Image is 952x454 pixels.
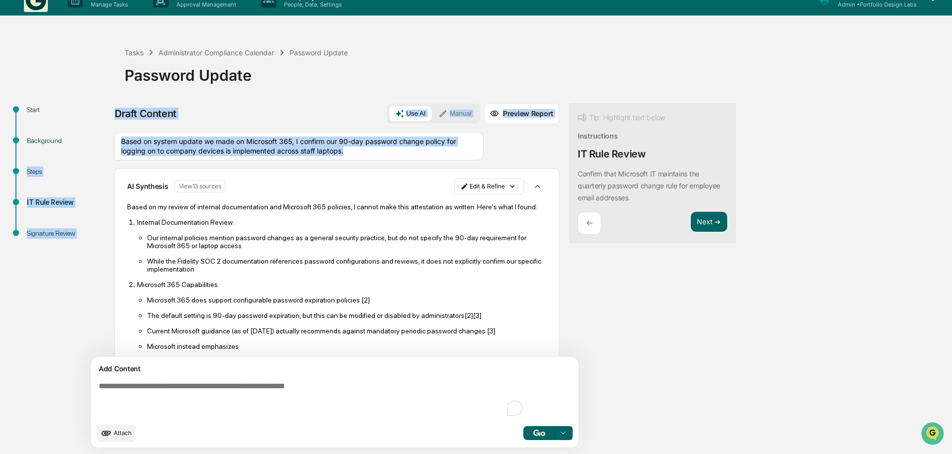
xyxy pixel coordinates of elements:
[155,109,181,121] button: See all
[97,425,136,442] button: upload document
[27,228,109,239] div: Signature Review
[6,192,67,210] a: 🔎Data Lookup
[484,103,559,124] button: Preview Report
[10,126,26,142] img: Christy Clarin
[691,212,727,232] button: Next ➔
[31,136,81,144] span: [PERSON_NAME]
[72,178,80,186] div: 🗄️
[137,218,547,226] p: Internal Documentation Review:
[578,132,618,140] div: Instructions
[137,281,547,289] p: Microsoft 365 Capabilities:
[95,378,528,422] textarea: To enrich screen reader interactions, please activate Accessibility in Grammarly extension settings
[578,169,720,202] p: Confirm that Microsoft IT maintains the quarterly password change rule for employee email addresses.
[125,48,144,57] div: Tasks
[97,363,573,375] div: Add Content
[276,1,347,8] p: People, Data, Settings
[99,220,121,228] span: Pylon
[27,197,109,208] div: IT Rule Review
[830,1,917,8] p: Admin • Portfolio Design Labs
[127,182,168,190] p: AI Synthesis
[586,218,593,228] p: ←
[83,1,133,8] p: Manage Tasks
[115,108,176,120] div: Draft Content
[168,1,241,8] p: Approval Management
[83,136,86,144] span: •
[10,111,67,119] div: Past conversations
[27,105,109,115] div: Start
[127,203,547,211] p: Based on my review of internal documentation and Microsoft 365 policies, I cannot make this attes...
[147,327,547,335] p: Current Microsoft guidance (as of [DATE]) actually recommends against mandatory periodic password...
[10,21,181,37] p: How can we help?
[45,86,137,94] div: We're available if you need us!
[389,106,432,121] button: Use AI
[68,173,128,191] a: 🗄️Attestations
[82,177,124,187] span: Attestations
[169,79,181,91] button: Start new chat
[88,136,109,144] span: [DATE]
[20,177,64,187] span: Preclearance
[578,112,665,124] div: Tip: Highlight text below
[290,48,348,57] div: Password Update
[147,257,547,273] p: While the Fidelity SOC 2 documentation references password configurations and reviews, it does no...
[920,421,947,448] iframe: Open customer support
[27,136,109,146] div: Background
[433,106,477,121] button: Manual
[114,429,132,437] span: Attach
[578,148,645,160] div: IT Rule Review
[27,166,109,177] div: Steps
[147,311,547,319] p: The default setting is 90-day password expiration, but this can be modified or disabled by admini...
[523,426,555,440] button: Go
[147,296,547,304] p: Microsoft 365 does support configurable password expiration policies [2]
[21,76,39,94] img: 4531339965365_218c74b014194aa58b9b_72.jpg
[70,220,121,228] a: Powered byPylon
[115,132,483,160] div: Based on system update we made on Microsoft 365, I confirm our 90-day password change policy for ...
[147,342,547,350] p: Microsoft instead emphasizes:
[125,58,947,84] div: Password Update
[45,76,163,86] div: Start new chat
[465,311,481,319] span: [2][3]
[6,173,68,191] a: 🖐️Preclearance
[147,234,547,250] p: Our internal policies mention password changes as a general security practice, but do not specify...
[533,430,545,436] img: Go
[454,178,524,194] button: Edit & Refine
[174,180,226,193] button: View13 sources
[10,197,18,205] div: 🔎
[20,196,63,206] span: Data Lookup
[10,178,18,186] div: 🖐️
[10,76,28,94] img: 1746055101610-c473b297-6a78-478c-a979-82029cc54cd1
[159,48,274,57] div: Administrator Compliance Calendar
